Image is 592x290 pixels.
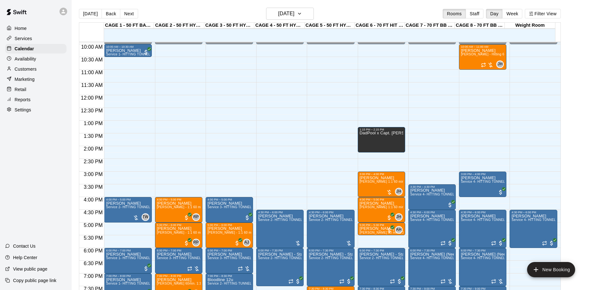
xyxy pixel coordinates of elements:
span: JH [498,61,503,67]
span: Recurring event [288,279,293,284]
a: Reports [5,95,67,104]
button: Staff [466,9,484,18]
div: Weight Room [505,23,555,29]
span: Recurring event [187,266,192,271]
span: 3:30 PM [82,184,104,190]
div: CAGE 6 - 70 FT HIT TRAX [355,23,405,29]
span: John Havird [398,213,403,221]
span: JH [396,214,401,220]
span: John Havird [398,188,403,195]
div: 4:30 PM – 6:00 PM: Service 4- HITTING TUNNEL RENTAL - 70ft Baseball [408,210,456,248]
div: John Havird [395,213,403,221]
span: 4:30 PM [82,210,104,215]
span: 12:30 PM [79,108,104,113]
div: Andrew Haley [395,226,403,234]
div: 6:00 PM – 7:30 PM: Ashleigh Castrichini (Needs new team package) [459,248,506,286]
p: Calendar [15,46,34,52]
div: 5:00 PM – 6:00 PM [157,223,201,227]
span: 2:00 PM [82,146,104,152]
div: 4:00 PM – 5:00 PM: MAX SCHAFER [358,197,405,223]
div: CAGE 1 - 50 FT BASEBALL w/ Auto Feeder [104,23,154,29]
span: All customers have paid [396,278,403,285]
span: Recurring event [339,279,344,284]
span: Recurring event [390,279,395,284]
span: All customers have paid [447,240,453,246]
div: Services [5,34,67,43]
p: Copy public page link [13,277,56,284]
span: Service 2- HITTING TUNNEL RENTAL - 50ft Baseball [309,256,390,260]
span: 5:00 PM [82,223,104,228]
span: Andrew Haley [398,226,403,234]
div: 10:00 AM – 10:30 AM [106,45,150,48]
span: Service 3- HITTING TUNNEL RENTAL - 50ft Softball [157,256,236,260]
div: 5:00 PM – 6:00 PM [208,223,251,227]
div: Rocky Parra [192,213,200,221]
div: 6:00 PM – 7:00 PM: Service 3- HITTING TUNNEL RENTAL - 50ft Softball [155,248,202,273]
span: 3:00 PM [82,172,104,177]
span: Service 2- HITTING TUNNEL RENTAL - 50ft Baseball [106,205,187,209]
div: Asia Jones [243,239,250,246]
div: TJ Wilcoxson [142,213,149,221]
span: [PERSON_NAME] 1:1 60 min. pitching Lesson [360,205,430,209]
div: 6:00 PM – 7:00 PM: Service 3- HITTING TUNNEL RENTAL - 50ft Softball [206,248,253,273]
div: CAGE 3 - 50 FT HYBRID BB/SB [204,23,254,29]
div: 6:00 PM – 7:30 PM [360,249,403,252]
span: All customers have paid [183,215,190,221]
div: 4:30 PM – 6:00 PM [258,211,302,214]
div: 3:00 PM – 4:00 PM: John Havird 1:1 60 min. pitching Lesson [358,172,405,197]
span: Service 4- HITTING TUNNEL RENTAL - 70ft Baseball [410,218,491,222]
div: 4:30 PM – 6:00 PM: Service 2- HITTING TUNNEL RENTAL - 50ft Baseball [256,210,304,248]
span: 10:00 AM [80,44,104,50]
div: 4:00 PM – 5:00 PM: Rocky Parra - 1:1 60 min Softball Pitching / Hitting instruction [155,197,202,223]
div: 4:00 PM – 5:00 PM: Service 2- HITTING TUNNEL RENTAL - 50ft Baseball [104,197,152,223]
span: Recurring event [440,279,446,284]
p: Home [15,25,27,32]
span: All customers have paid [234,240,240,246]
p: Services [15,35,32,42]
div: 6:00 PM – 7:30 PM [258,249,302,252]
div: 7:00 PM – 8:30 PM [208,274,251,278]
div: Settings [5,105,67,115]
div: John Havird [496,60,504,68]
p: Retail [15,86,26,93]
div: Retail [5,85,67,94]
span: [PERSON_NAME] - 1:1 60 min Softball Catching / Hitting instruction [208,231,310,234]
span: Service 3- HITTING TUNNEL RENTAL - 50ft Softball [208,256,287,260]
h6: [DATE] [278,9,294,18]
span: Recurring event [481,62,486,67]
span: Service 2- HITTING TUNNEL RENTAL - 50ft Baseball [208,282,288,285]
span: JH [396,188,401,195]
div: 7:00 PM – 8:00 PM [106,274,150,278]
span: Service 4- HITTING TUNNEL RENTAL - 70ft Baseball [461,256,542,260]
span: Service 1- HITTING TUNNEL RENTAL - 50ft Baseball w/ Auto/Manual Feeder [106,53,223,56]
span: All customers have paid [497,240,504,246]
span: [PERSON_NAME] 30 min 1:1 baseball hitting / fielding / pitching lessons [360,231,469,234]
div: 4:00 PM – 5:00 PM [157,198,201,201]
span: Service 4- HITTING TUNNEL RENTAL - 70ft Baseball [461,180,542,183]
button: [DATE] [266,8,314,20]
div: 3:00 PM – 4:00 PM: Bryan Staub [459,172,506,197]
span: Recurring event [491,241,496,246]
span: 5:30 PM [82,235,104,241]
span: Service 4- HITTING TUNNEL RENTAL - 70ft Baseball [410,256,491,260]
button: Filter View [525,9,560,18]
div: Marketing [5,74,67,84]
button: Rooms [443,9,466,18]
p: Customers [15,66,37,72]
div: 4:30 PM – 6:00 PM: Service 4- HITTING TUNNEL RENTAL - 70ft Baseball [510,210,557,248]
span: [PERSON_NAME] - 1:1 60 min Softball Pitching / Hitting instruction [157,205,258,209]
span: All customers have paid [346,278,352,285]
span: TW [142,214,148,220]
span: Recurring event [542,241,547,246]
div: CAGE 7 - 70 FT BB (w/ pitching mound) [405,23,455,29]
span: All customers have paid [497,189,504,195]
span: 6:00 PM [82,248,104,253]
div: 4:30 PM – 6:00 PM [511,211,555,214]
div: 3:00 PM – 4:00 PM [360,173,403,176]
div: 5:00 PM – 5:30 PM [360,223,403,227]
div: 5:00 PM – 6:00 PM: Asia Jones - 1:1 60 min Softball Catching / Hitting instruction [206,223,253,248]
span: All customers have paid [295,278,301,285]
span: All customers have paid [244,215,250,221]
div: 3:30 PM – 4:30 PM [410,185,454,188]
